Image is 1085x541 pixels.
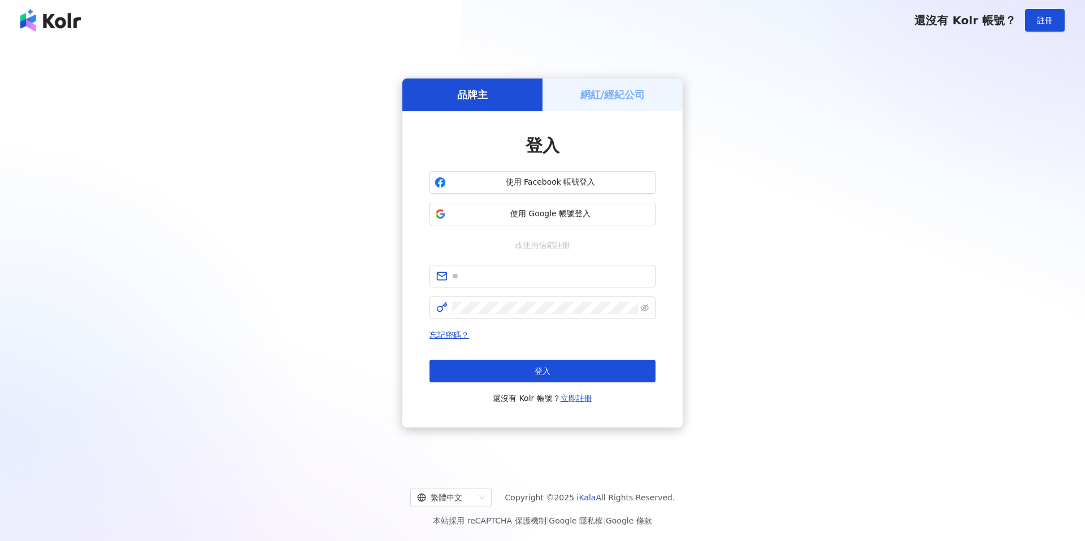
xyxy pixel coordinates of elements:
[1025,9,1065,32] button: 註冊
[577,493,596,502] a: iKala
[603,516,606,525] span: |
[417,488,475,507] div: 繁體中文
[433,514,652,527] span: 本站採用 reCAPTCHA 保護機制
[507,239,578,251] span: 或使用信箱註冊
[20,9,81,32] img: logo
[450,177,650,188] span: 使用 Facebook 帳號登入
[580,88,645,102] h5: 網紅/經紀公司
[1037,16,1053,25] span: 註冊
[641,304,649,312] span: eye-invisible
[450,208,650,220] span: 使用 Google 帳號登入
[914,14,1016,27] span: 還沒有 Kolr 帳號？
[561,394,592,403] a: 立即註冊
[493,391,592,405] span: 還沒有 Kolr 帳號？
[546,516,549,525] span: |
[526,136,559,155] span: 登入
[457,88,488,102] h5: 品牌主
[535,367,550,376] span: 登入
[429,203,656,225] button: 使用 Google 帳號登入
[429,171,656,194] button: 使用 Facebook 帳號登入
[606,516,652,525] a: Google 條款
[505,491,675,504] span: Copyright © 2025 All Rights Reserved.
[549,516,603,525] a: Google 隱私權
[429,330,469,339] a: 忘記密碼？
[429,360,656,382] button: 登入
